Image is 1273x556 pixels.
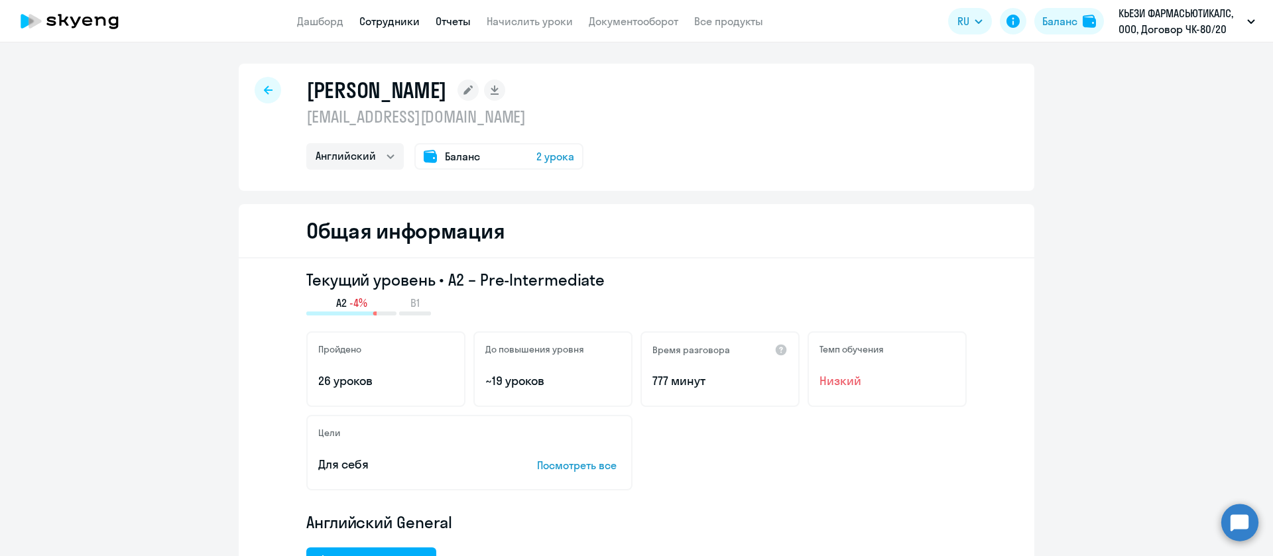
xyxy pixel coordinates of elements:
h2: Общая информация [306,217,505,244]
p: 26 уроков [318,372,454,390]
button: КЬЕЗИ ФАРМАСЬЮТИКАЛС, ООО, Договор ЧК-80/20 [1112,5,1262,37]
span: B1 [410,296,420,310]
button: RU [948,8,992,34]
p: Посмотреть все [537,457,621,473]
h5: Цели [318,427,340,439]
a: Дашборд [297,15,343,28]
p: КЬЕЗИ ФАРМАСЬЮТИКАЛС, ООО, Договор ЧК-80/20 [1119,5,1242,37]
p: [EMAIL_ADDRESS][DOMAIN_NAME] [306,106,583,127]
div: Баланс [1042,13,1077,29]
a: Все продукты [694,15,763,28]
span: RU [957,13,969,29]
span: Английский General [306,512,452,533]
a: Сотрудники [359,15,420,28]
a: Документооборот [589,15,678,28]
span: Низкий [819,372,955,390]
img: balance [1083,15,1096,28]
p: ~19 уроков [485,372,621,390]
span: -4% [349,296,367,310]
h1: [PERSON_NAME] [306,77,447,103]
h5: Время разговора [652,344,730,356]
h5: Пройдено [318,343,361,355]
h5: До повышения уровня [485,343,584,355]
p: 777 минут [652,372,788,390]
a: Отчеты [436,15,471,28]
a: Начислить уроки [487,15,573,28]
span: 2 урока [536,148,574,164]
h3: Текущий уровень • A2 – Pre-Intermediate [306,269,967,290]
button: Балансbalance [1034,8,1104,34]
p: Для себя [318,456,496,473]
span: Баланс [445,148,480,164]
h5: Темп обучения [819,343,884,355]
span: A2 [336,296,347,310]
